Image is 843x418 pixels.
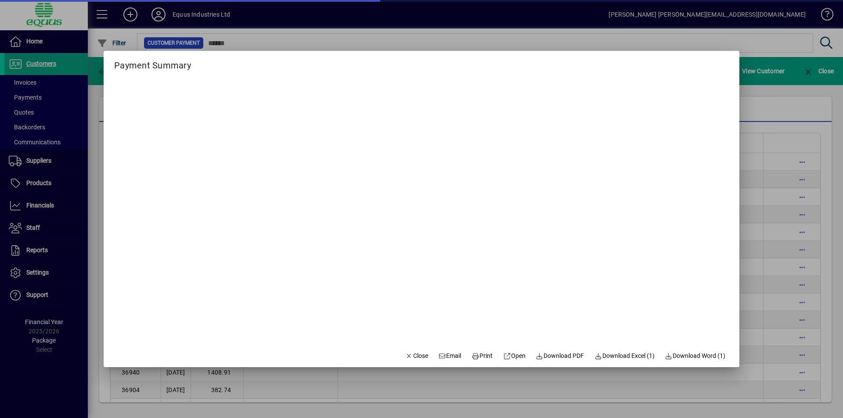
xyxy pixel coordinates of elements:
[503,351,526,361] span: Open
[104,51,202,72] h2: Payment Summary
[536,351,584,361] span: Download PDF
[591,348,658,364] button: Download Excel (1)
[500,348,529,364] a: Open
[594,351,655,361] span: Download Excel (1)
[468,348,496,364] button: Print
[665,351,726,361] span: Download Word (1)
[405,351,428,361] span: Close
[533,348,588,364] a: Download PDF
[439,351,461,361] span: Email
[472,351,493,361] span: Print
[402,348,432,364] button: Close
[662,348,729,364] button: Download Word (1)
[435,348,465,364] button: Email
